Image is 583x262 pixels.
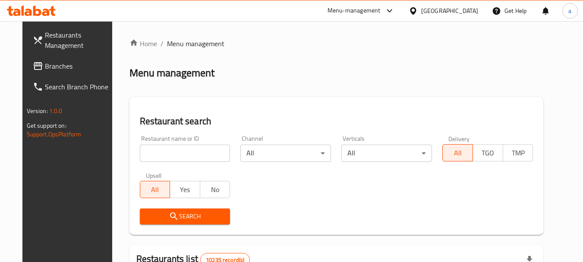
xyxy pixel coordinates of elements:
[173,183,197,196] span: Yes
[146,172,162,178] label: Upsell
[161,38,164,49] li: /
[129,66,214,80] h2: Menu management
[167,38,224,49] span: Menu management
[200,181,230,198] button: No
[507,147,530,159] span: TMP
[45,82,113,92] span: Search Branch Phone
[27,129,82,140] a: Support.OpsPlatform
[140,181,170,198] button: All
[129,38,544,49] nav: breadcrumb
[341,145,432,162] div: All
[240,145,331,162] div: All
[144,183,167,196] span: All
[568,6,571,16] span: a
[503,144,533,161] button: TMP
[26,25,120,56] a: Restaurants Management
[27,120,66,131] span: Get support on:
[26,56,120,76] a: Branches
[27,105,48,117] span: Version:
[140,208,230,224] button: Search
[328,6,381,16] div: Menu-management
[140,115,533,128] h2: Restaurant search
[26,76,120,97] a: Search Branch Phone
[45,61,113,71] span: Branches
[129,38,157,49] a: Home
[204,183,227,196] span: No
[476,147,500,159] span: TGO
[446,147,470,159] span: All
[421,6,478,16] div: [GEOGRAPHIC_DATA]
[45,30,113,51] span: Restaurants Management
[140,145,230,162] input: Search for restaurant name or ID..
[170,181,200,198] button: Yes
[442,144,473,161] button: All
[448,136,470,142] label: Delivery
[473,144,503,161] button: TGO
[147,211,224,222] span: Search
[49,105,63,117] span: 1.0.0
